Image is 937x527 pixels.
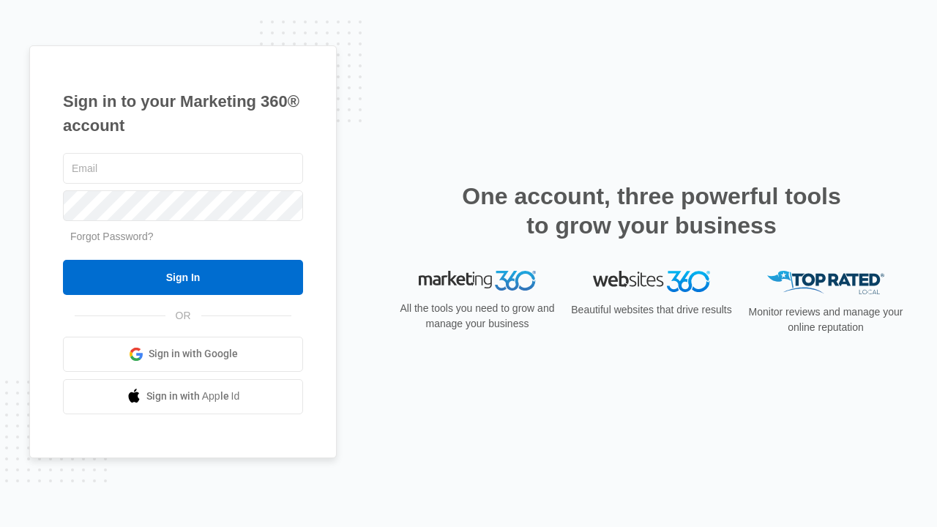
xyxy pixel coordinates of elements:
[767,271,884,295] img: Top Rated Local
[70,231,154,242] a: Forgot Password?
[570,302,733,318] p: Beautiful websites that drive results
[146,389,240,404] span: Sign in with Apple Id
[63,260,303,295] input: Sign In
[419,271,536,291] img: Marketing 360
[593,271,710,292] img: Websites 360
[63,379,303,414] a: Sign in with Apple Id
[149,346,238,362] span: Sign in with Google
[63,153,303,184] input: Email
[395,301,559,332] p: All the tools you need to grow and manage your business
[458,182,845,240] h2: One account, three powerful tools to grow your business
[63,89,303,138] h1: Sign in to your Marketing 360® account
[63,337,303,372] a: Sign in with Google
[744,304,908,335] p: Monitor reviews and manage your online reputation
[165,308,201,324] span: OR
